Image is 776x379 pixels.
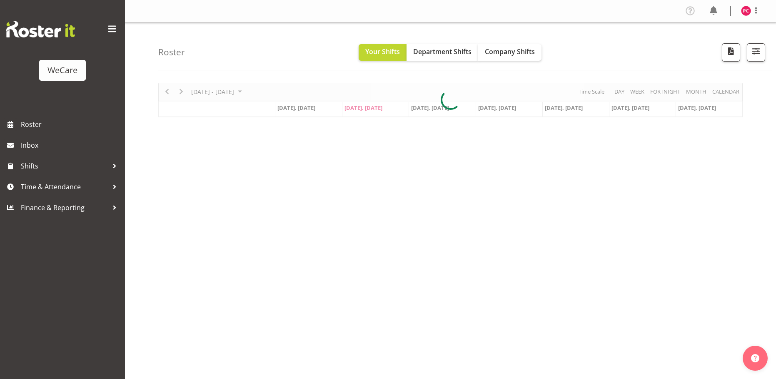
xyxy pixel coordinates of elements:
[21,181,108,193] span: Time & Attendance
[751,354,759,362] img: help-xxl-2.png
[21,139,121,151] span: Inbox
[365,47,400,56] span: Your Shifts
[6,21,75,37] img: Rosterit website logo
[21,201,108,214] span: Finance & Reporting
[21,118,121,131] span: Roster
[478,44,541,61] button: Company Shifts
[47,64,77,77] div: WeCare
[407,44,478,61] button: Department Shifts
[359,44,407,61] button: Your Shifts
[21,160,108,172] span: Shifts
[747,43,765,62] button: Filter Shifts
[741,6,751,16] img: penny-clyne-moffat11589.jpg
[158,47,185,57] h4: Roster
[722,43,740,62] button: Download a PDF of the roster according to the set date range.
[413,47,472,56] span: Department Shifts
[485,47,535,56] span: Company Shifts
